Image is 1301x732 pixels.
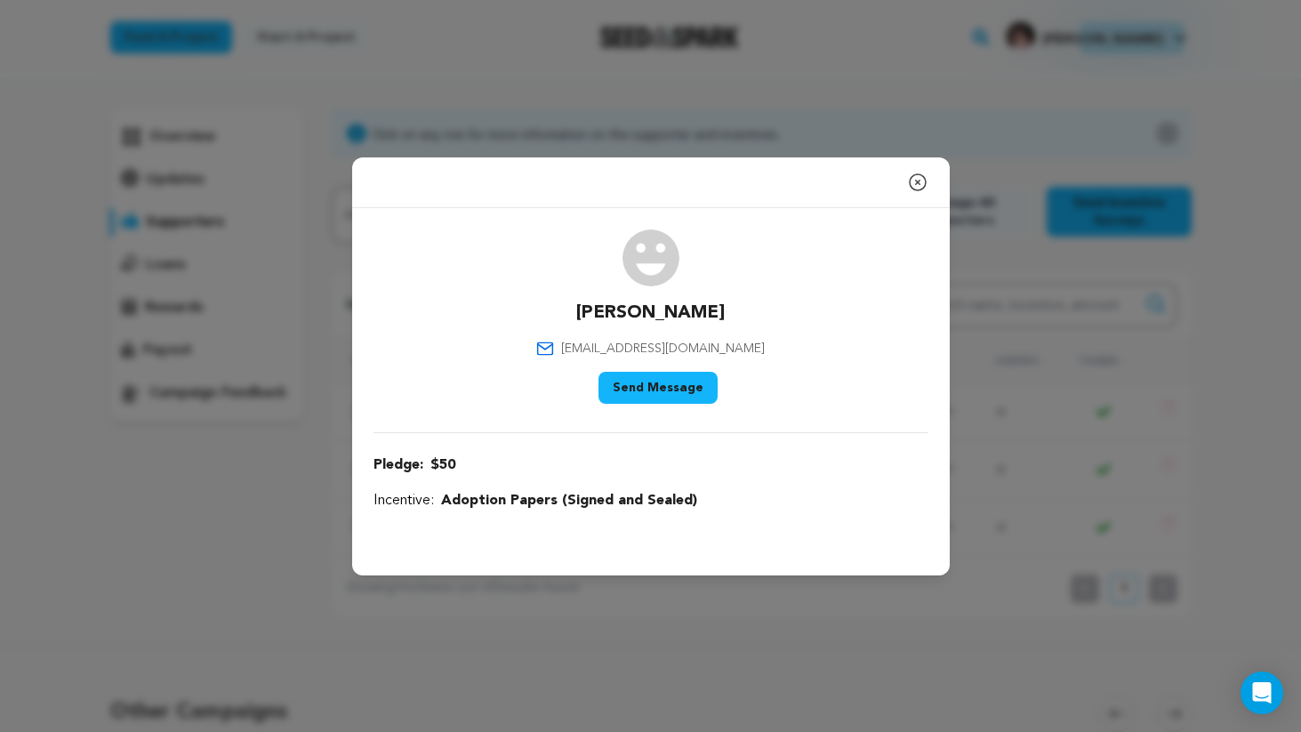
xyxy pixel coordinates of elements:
span: [EMAIL_ADDRESS][DOMAIN_NAME] [561,340,765,358]
span: Adoption Papers (Signed and Sealed) [441,490,697,511]
img: user.png [622,229,679,286]
p: [PERSON_NAME] [576,301,725,326]
span: Pledge: [373,454,423,476]
div: Open Intercom Messenger [1241,672,1283,714]
span: $50 [430,454,455,476]
span: Incentive: [373,490,434,511]
button: Send Message [598,372,718,404]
